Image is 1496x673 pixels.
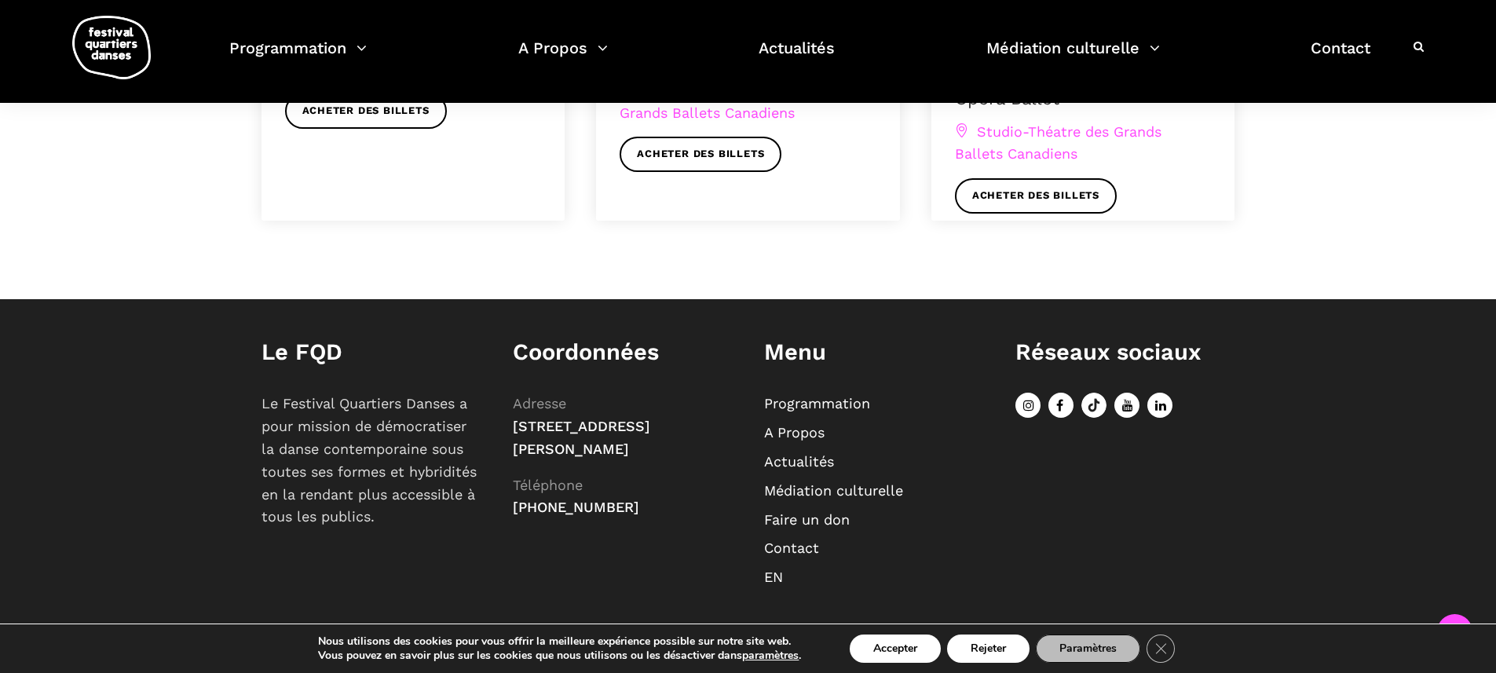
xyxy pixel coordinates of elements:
[262,393,481,529] p: Le Festival Quartiers Danses a pour mission de démocratiser la danse contemporaine sous toutes se...
[947,635,1030,663] button: Rejeter
[764,539,819,556] a: Contact
[764,424,825,441] a: A Propos
[742,649,799,663] button: paramètres
[513,338,733,366] h1: Coordonnées
[764,482,903,499] a: Médiation culturelle
[955,178,1117,214] a: Acheter des billets
[262,338,481,366] h1: Le FQD
[285,93,447,129] a: Acheter des billets
[620,137,781,172] a: Acheter des billets
[513,418,650,457] span: [STREET_ADDRESS][PERSON_NAME]
[1147,635,1175,663] button: Close GDPR Cookie Banner
[1036,635,1140,663] button: Paramètres
[764,453,834,470] a: Actualités
[1015,338,1235,366] h1: Réseaux sociaux
[518,35,608,81] a: A Propos
[759,35,835,81] a: Actualités
[850,635,941,663] button: Accepter
[229,35,367,81] a: Programmation
[955,123,1161,163] span: Studio-Théatre des Grands Ballets Canadiens
[620,82,847,121] span: Atrium du Studio-Théâtre des Grands Ballets Canadiens
[1311,35,1370,81] a: Contact
[318,649,801,663] p: Vous pouvez en savoir plus sur les cookies que nous utilisons ou les désactiver dans .
[513,499,639,515] span: [PHONE_NUMBER]
[986,35,1160,81] a: Médiation culturelle
[72,16,151,79] img: logo-fqd-med
[764,511,850,528] a: Faire un don
[513,477,583,493] span: Téléphone
[764,395,870,411] a: Programmation
[764,569,783,585] a: EN
[764,338,984,366] h1: Menu
[318,635,801,649] p: Nous utilisons des cookies pour vous offrir la meilleure expérience possible sur notre site web.
[513,395,566,411] span: Adresse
